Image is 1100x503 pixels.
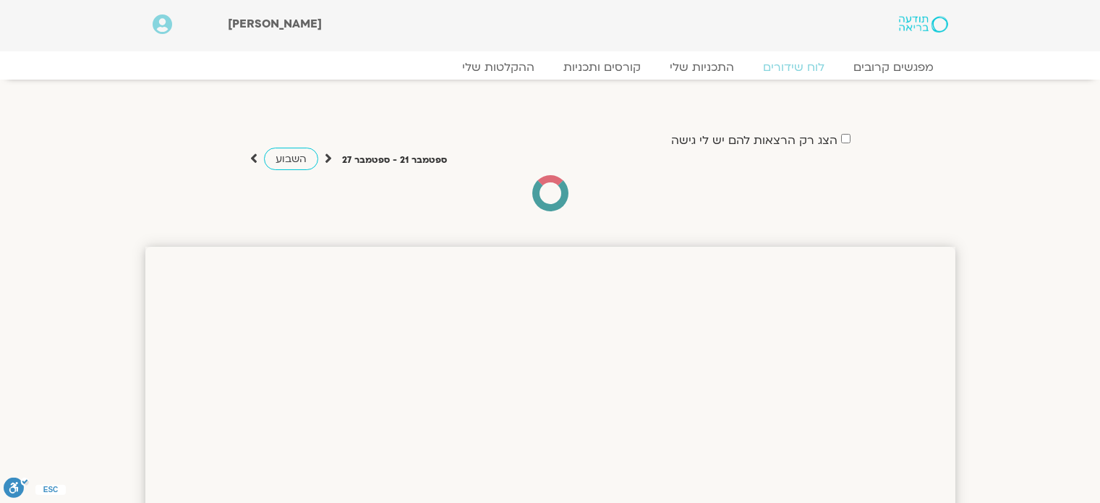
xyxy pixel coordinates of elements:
[655,60,749,75] a: התכניות שלי
[839,60,948,75] a: מפגשים קרובים
[448,60,549,75] a: ההקלטות שלי
[264,148,318,170] a: השבוע
[276,152,307,166] span: השבוע
[549,60,655,75] a: קורסים ותכניות
[153,60,948,75] nav: Menu
[749,60,839,75] a: לוח שידורים
[342,153,447,168] p: ספטמבר 21 - ספטמבר 27
[671,134,837,147] label: הצג רק הרצאות להם יש לי גישה
[228,16,322,32] span: [PERSON_NAME]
